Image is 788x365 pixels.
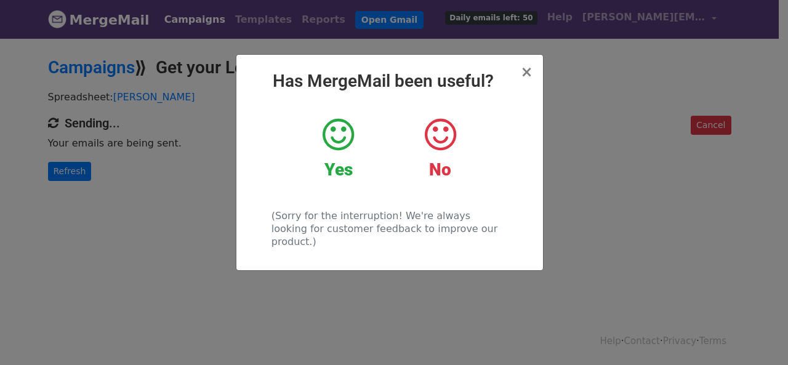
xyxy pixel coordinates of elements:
p: (Sorry for the interruption! We're always looking for customer feedback to improve our product.) [271,209,507,248]
span: × [520,63,533,81]
button: Close [520,65,533,79]
strong: Yes [324,159,353,180]
strong: No [429,159,451,180]
a: Yes [297,116,380,180]
a: No [398,116,481,180]
h2: Has MergeMail been useful? [246,71,533,92]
